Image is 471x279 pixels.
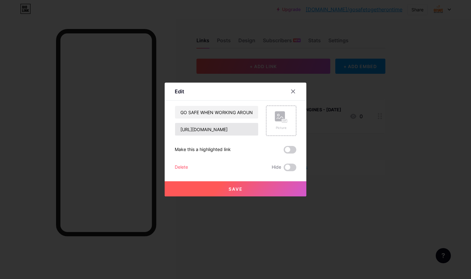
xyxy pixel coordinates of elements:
[275,125,287,130] div: Picture
[272,164,281,171] span: Hide
[175,164,188,171] div: Delete
[175,106,258,119] input: Title
[175,123,258,136] input: URL
[229,186,243,192] span: Save
[165,181,306,196] button: Save
[175,88,184,95] div: Edit
[175,146,231,154] div: Make this a highlighted link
